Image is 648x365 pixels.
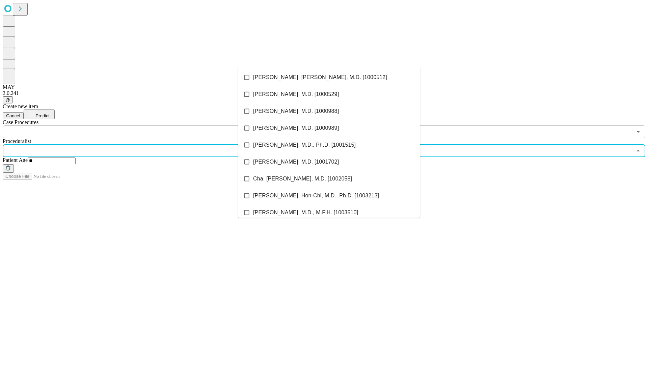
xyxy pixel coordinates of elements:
[3,96,13,103] button: @
[633,146,643,155] button: Close
[253,73,387,81] span: [PERSON_NAME], [PERSON_NAME], M.D. [1000512]
[35,113,49,118] span: Predict
[253,209,358,217] span: [PERSON_NAME], M.D., M.P.H. [1003510]
[3,119,38,125] span: Scheduled Procedure
[3,157,28,163] span: Patient Age
[3,103,38,109] span: Create new item
[253,192,379,200] span: [PERSON_NAME], Hon-Chi, M.D., Ph.D. [1003213]
[253,175,352,183] span: Cha, [PERSON_NAME], M.D. [1002058]
[253,107,339,115] span: [PERSON_NAME], M.D. [1000988]
[253,141,356,149] span: [PERSON_NAME], M.D., Ph.D. [1001515]
[253,158,339,166] span: [PERSON_NAME], M.D. [1001702]
[3,84,645,90] div: MAY
[3,90,645,96] div: 2.0.241
[3,112,24,119] button: Cancel
[24,109,55,119] button: Predict
[633,127,643,137] button: Open
[253,90,339,98] span: [PERSON_NAME], M.D. [1000529]
[5,97,10,102] span: @
[6,113,20,118] span: Cancel
[3,138,31,144] span: Proceduralist
[253,124,339,132] span: [PERSON_NAME], M.D. [1000989]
